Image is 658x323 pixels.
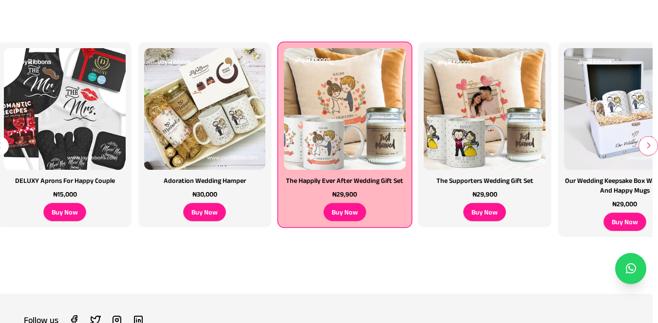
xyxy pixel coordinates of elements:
a: shop wedding gifts on joyribbons Adoration Wedding Hamper ₦30,000 Buy Now [135,42,275,227]
p: ₦15,000 [53,189,77,199]
h3: The Happily Ever After Wedding Gift Set [286,176,403,185]
div: Buy Now [463,203,506,221]
p: ₦30,000 [192,189,217,199]
p: ₦29,900 [472,189,497,199]
img: shop wedding gifts on joyribbons [144,48,266,170]
img: shop wedding gifts on joyribbons [4,48,126,170]
p: ₦29,900 [332,189,357,199]
div: Buy Now [603,213,646,231]
h3: The Supporters Wedding Gift Set [436,176,533,185]
h3: Adoration Wedding Hamper [164,176,246,185]
h3: DELUXY Aprons For Happy Couple [15,176,115,185]
p: ₦29,000 [612,199,637,209]
a: shop wedding gifts on joyribbons The Happily Ever After Wedding Gift Set ₦29,900 Buy Now [275,42,414,227]
div: Buy Now [43,203,86,221]
div: Buy Now [183,203,226,221]
img: shop wedding gifts on joyribbons [424,48,545,170]
a: shop wedding gifts on joyribbons The Supporters Wedding Gift Set ₦29,900 Buy Now [415,42,555,227]
div: Buy Now [323,203,366,221]
img: shop wedding gifts on joyribbons [281,45,409,173]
